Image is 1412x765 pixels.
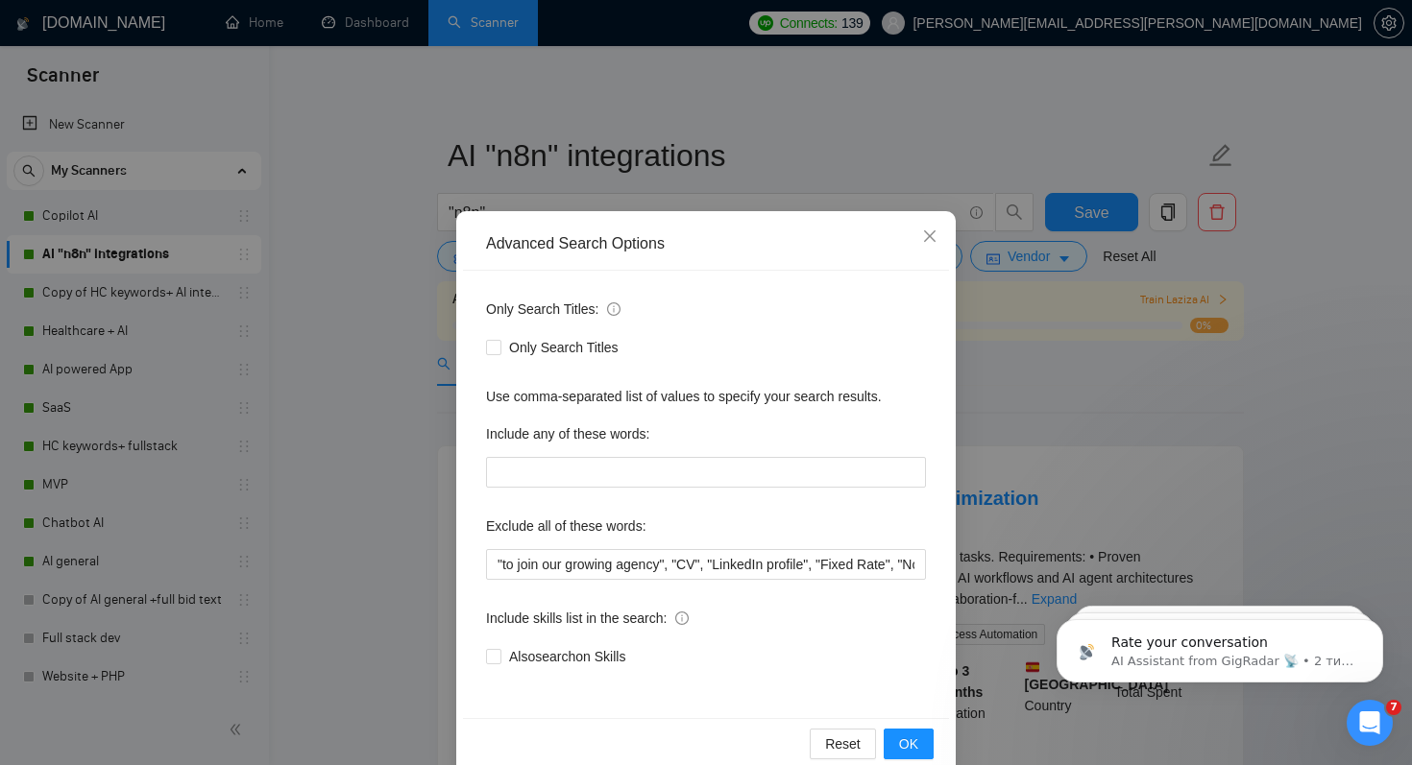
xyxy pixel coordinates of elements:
[825,733,861,754] span: Reset
[486,386,926,407] div: Use comma-separated list of values to specify your search results.
[922,228,937,244] span: close
[486,299,621,320] span: Only Search Titles:
[810,729,876,759] button: Reset
[1028,579,1412,713] iframe: Intercom notifications повідомлення
[501,337,626,358] span: Only Search Titles
[1386,700,1401,715] span: 7
[501,646,633,667] span: Also search on Skills
[899,733,918,754] span: OK
[1347,700,1393,746] iframe: Intercom live chat
[486,233,926,254] div: Advanced Search Options
[675,611,689,625] span: info-circle
[486,608,689,629] span: Include skills list in the search:
[884,729,934,759] button: OK
[486,418,649,449] label: Include any of these words:
[607,302,621,316] span: info-circle
[904,211,956,263] button: Close
[486,511,646,541] label: Exclude all of these words:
